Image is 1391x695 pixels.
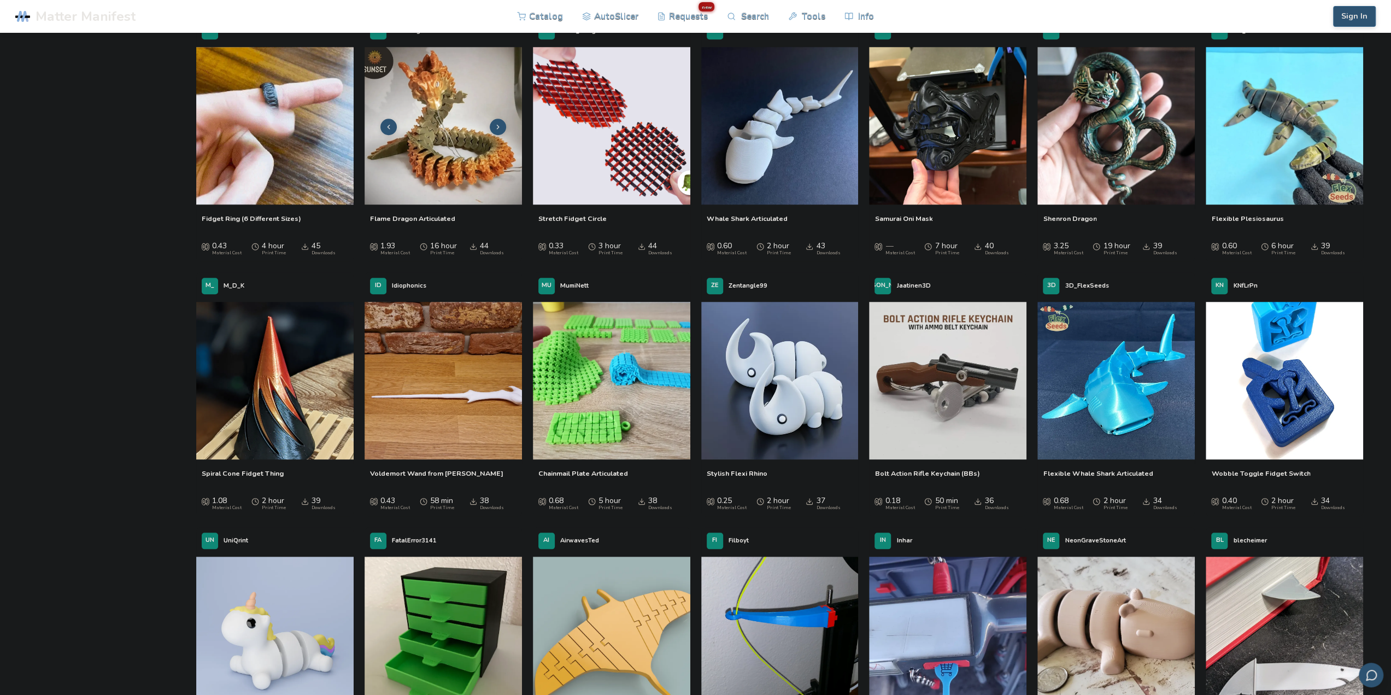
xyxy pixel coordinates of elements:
span: Shenron Dragon [1043,214,1096,231]
a: Flame Dragon Articulated [370,214,455,231]
button: Send feedback via email [1359,663,1383,687]
div: Downloads [1153,505,1177,511]
span: Average Cost [1043,242,1050,250]
div: Downloads [648,250,672,256]
span: UN [206,537,214,544]
div: Downloads [816,250,840,256]
div: 7 hour [935,242,959,256]
div: Print Time [598,250,623,256]
div: 1.93 [380,242,410,256]
div: 16 hour [430,242,457,256]
div: Material Cost [549,505,578,511]
div: Material Cost [885,505,914,511]
div: Print Time [1271,250,1295,256]
div: Print Time [767,250,791,256]
span: Downloads [638,497,645,505]
div: 3 hour [598,242,623,256]
div: Print Time [262,250,286,256]
span: Downloads [638,242,645,250]
p: Inhar [896,535,912,546]
div: Print Time [935,505,959,511]
div: Material Cost [380,250,410,256]
div: 2 hour [1103,497,1127,511]
a: Flexible Plesiosaurus [1211,214,1283,231]
span: Downloads [301,242,309,250]
span: Downloads [1311,497,1318,505]
span: — [885,242,893,250]
span: Average Cost [707,242,714,250]
span: AI [543,537,549,544]
span: Average Print Time [588,497,596,505]
span: Downloads [974,242,982,250]
div: Material Cost [212,250,242,256]
span: Average Print Time [1261,242,1269,250]
a: Stylish Flexi Rhino [707,469,767,486]
div: 0.40 [1222,497,1251,511]
div: Print Time [1103,250,1127,256]
div: 19 hour [1103,242,1130,256]
span: Downloads [1142,242,1150,250]
span: FA [374,537,382,544]
span: Downloads [974,497,982,505]
p: NeonGraveStoneArt [1065,535,1125,546]
div: 1.08 [212,497,242,511]
div: 2 hour [767,242,791,256]
p: MumiNett [560,280,589,291]
span: Average Cost [370,242,378,250]
div: 43 [816,242,840,256]
div: 44 [480,242,504,256]
span: Downloads [469,497,477,505]
span: ID [375,282,382,289]
span: new [699,2,714,11]
p: UniQrint [224,535,248,546]
div: Print Time [1103,505,1127,511]
div: Material Cost [1053,505,1083,511]
span: Average Print Time [756,497,764,505]
div: 0.18 [885,497,914,511]
span: IN [880,537,886,544]
span: Average Cost [707,497,714,505]
span: Matter Manifest [36,9,136,24]
div: 2 hour [767,497,791,511]
p: Zentangle99 [729,280,767,291]
div: 0.43 [212,242,242,256]
span: Average Cost [874,497,882,505]
span: MU [542,282,551,289]
p: KNfLrPn [1233,280,1257,291]
span: Average Print Time [251,497,259,505]
div: Print Time [262,505,286,511]
span: Average Cost [538,242,546,250]
p: Filboyt [729,535,749,546]
div: 2 hour [1271,497,1295,511]
div: Material Cost [717,505,747,511]
a: Samurai Oni Mask [874,214,932,231]
div: 6 hour [1271,242,1295,256]
div: Material Cost [717,250,747,256]
div: 38 [480,497,504,511]
button: Sign In [1333,6,1376,27]
span: Average Cost [202,497,209,505]
div: 4 hour [262,242,286,256]
div: Downloads [1153,250,1177,256]
span: Downloads [1311,242,1318,250]
a: Stretch Fidget Circle [538,214,607,231]
div: 34 [1321,497,1345,511]
a: Voldemort Wand from [PERSON_NAME] [370,469,503,486]
span: [PERSON_NAME] [857,282,908,289]
div: 0.68 [549,497,578,511]
div: 38 [648,497,672,511]
a: Chainmail Plate Articulated [538,469,628,486]
div: Material Cost [549,250,578,256]
span: Downloads [806,242,813,250]
div: 44 [648,242,672,256]
div: Downloads [312,505,336,511]
span: Average Print Time [1093,242,1100,250]
span: Flexible Whale Shark Articulated [1043,469,1153,486]
span: Average Print Time [588,242,596,250]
